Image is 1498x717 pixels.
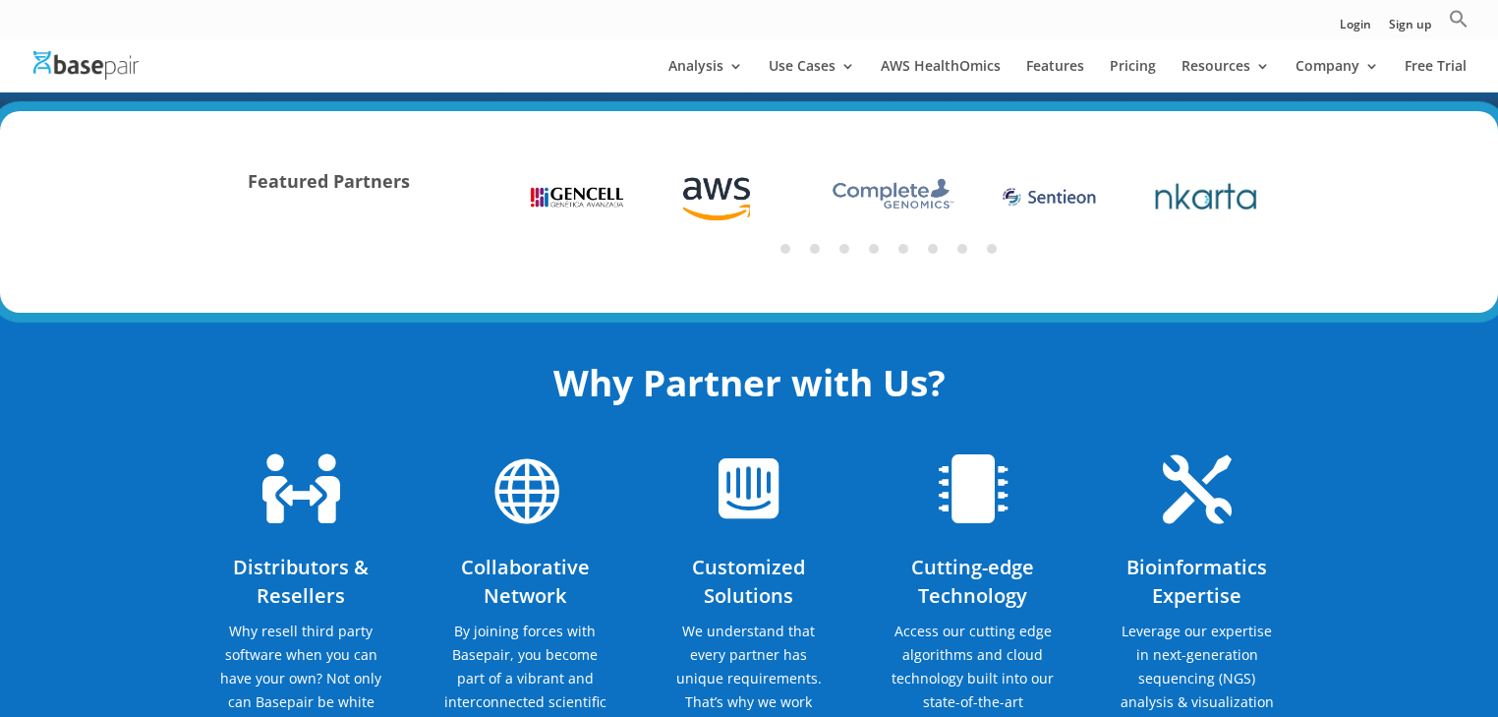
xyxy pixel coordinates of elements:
[553,357,946,407] strong: Why Partner with Us?
[1296,59,1379,92] a: Company
[911,554,1034,609] span: Cutting-edge Technology
[869,244,879,254] button: 4 of 2
[1181,59,1270,92] a: Resources
[33,51,139,80] img: Basepair
[810,244,820,254] button: 2 of 2
[692,554,805,609] span: Customized Solutions
[1405,59,1467,92] a: Free Trial
[1026,59,1084,92] a: Features
[998,185,1100,209] img: sentieon
[262,454,340,523] span: 
[987,244,997,254] button: 8 of 2
[1163,454,1232,523] span: 
[939,454,1008,523] span: 
[1449,9,1469,39] a: Search Icon Link
[1126,554,1267,609] span: Bioinformatics Expertise
[1340,19,1371,39] a: Login
[769,59,855,92] a: Use Cases
[1400,619,1474,693] iframe: Drift Widget Chat Controller
[668,59,743,92] a: Analysis
[881,59,1001,92] a: AWS HealthOmics
[248,169,410,193] strong: Featured Partners
[898,244,908,254] button: 5 of 2
[1155,181,1257,212] img: sentieon
[490,454,559,523] span: 
[928,244,938,254] button: 6 of 2
[780,244,790,254] button: 1 of 2
[461,554,590,609] span: Collaborative Network
[1110,59,1156,92] a: Pricing
[1449,9,1469,29] svg: Search
[233,554,369,609] span: Distributors & Resellers
[1389,19,1431,39] a: Sign up
[719,454,778,523] span: 
[957,244,967,254] button: 7 of 2
[839,244,849,254] button: 3 of 2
